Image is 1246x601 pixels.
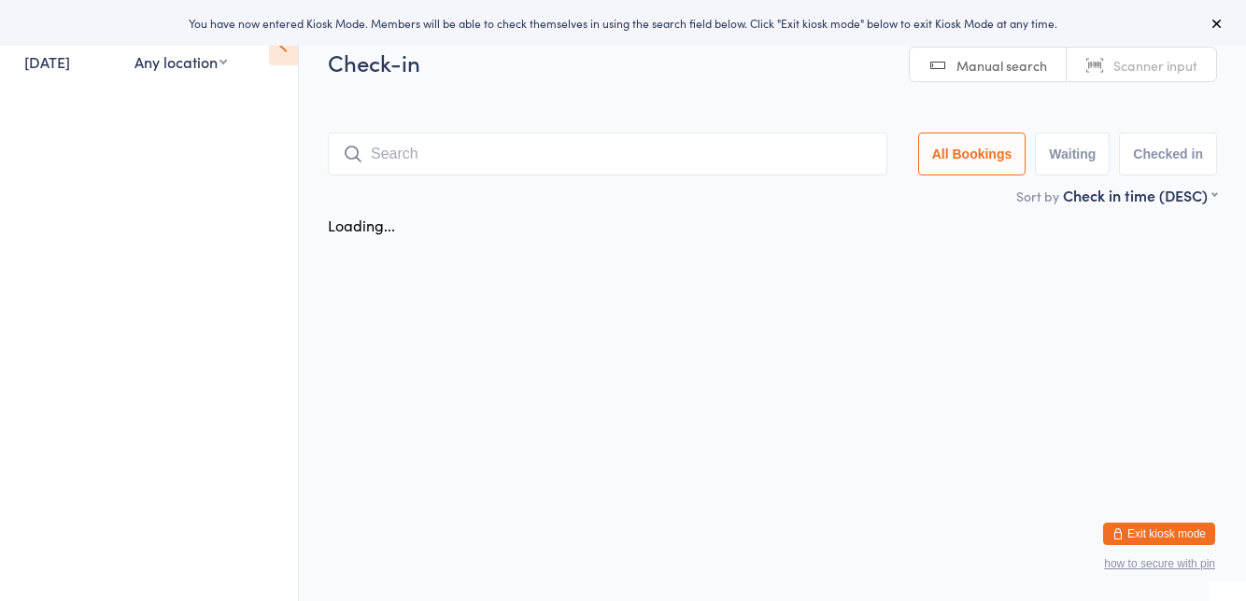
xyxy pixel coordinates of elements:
[1035,133,1110,175] button: Waiting
[135,51,227,72] div: Any location
[24,51,70,72] a: [DATE]
[328,47,1217,77] h2: Check-in
[1119,133,1217,175] button: Checked in
[918,133,1027,175] button: All Bookings
[328,215,395,235] div: Loading...
[956,56,1047,75] span: Manual search
[1113,56,1197,75] span: Scanner input
[1104,557,1215,570] button: how to secure with pin
[328,133,887,175] input: Search
[30,15,1216,31] div: You have now entered Kiosk Mode. Members will be able to check themselves in using the search fie...
[1063,185,1217,205] div: Check in time (DESC)
[1103,523,1215,545] button: Exit kiosk mode
[1016,187,1059,205] label: Sort by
